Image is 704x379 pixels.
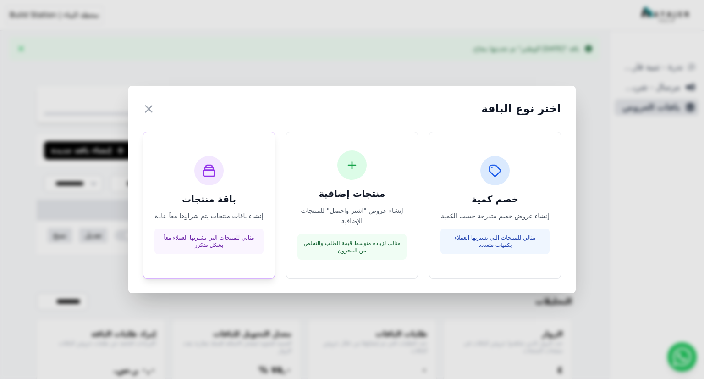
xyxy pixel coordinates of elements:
p: مثالي للمنتجات التي يشتريها العملاء معاً بشكل متكرر [160,234,258,249]
p: إنشاء عروض "اشتر واحصل" للمنتجات الإضافية [297,206,407,227]
h3: باقة منتجات [154,193,264,206]
p: مثالي لزيادة متوسط قيمة الطلب والتخلص من المخزون [303,240,401,254]
h3: منتجات إضافية [297,187,407,200]
p: إنشاء باقات منتجات يتم شراؤها معاً عادة [154,211,264,222]
p: إنشاء عروض خصم متدرجة حسب الكمية [440,211,550,222]
h3: خصم كمية [440,193,550,206]
p: مثالي للمنتجات التي يشتريها العملاء بكميات متعددة [446,234,544,249]
button: × [143,100,154,117]
h2: اختر نوع الباقة [481,101,561,116]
